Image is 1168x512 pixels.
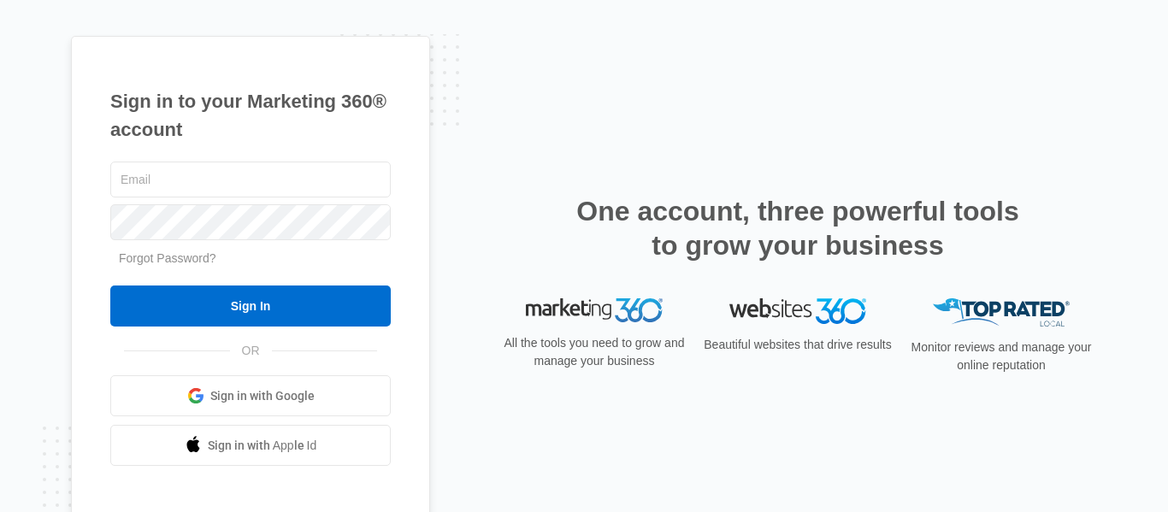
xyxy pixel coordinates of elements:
h2: One account, three powerful tools to grow your business [571,194,1024,262]
img: Top Rated Local [933,298,1070,327]
a: Forgot Password? [119,251,216,265]
a: Sign in with Google [110,375,391,416]
span: Sign in with Apple Id [208,437,317,455]
span: Sign in with Google [210,387,315,405]
a: Sign in with Apple Id [110,425,391,466]
input: Email [110,162,391,197]
span: OR [230,342,272,360]
img: Websites 360 [729,298,866,323]
h1: Sign in to your Marketing 360® account [110,87,391,144]
p: Monitor reviews and manage your online reputation [905,338,1097,374]
p: All the tools you need to grow and manage your business [498,334,690,370]
img: Marketing 360 [526,298,663,322]
p: Beautiful websites that drive results [702,336,894,354]
input: Sign In [110,285,391,327]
